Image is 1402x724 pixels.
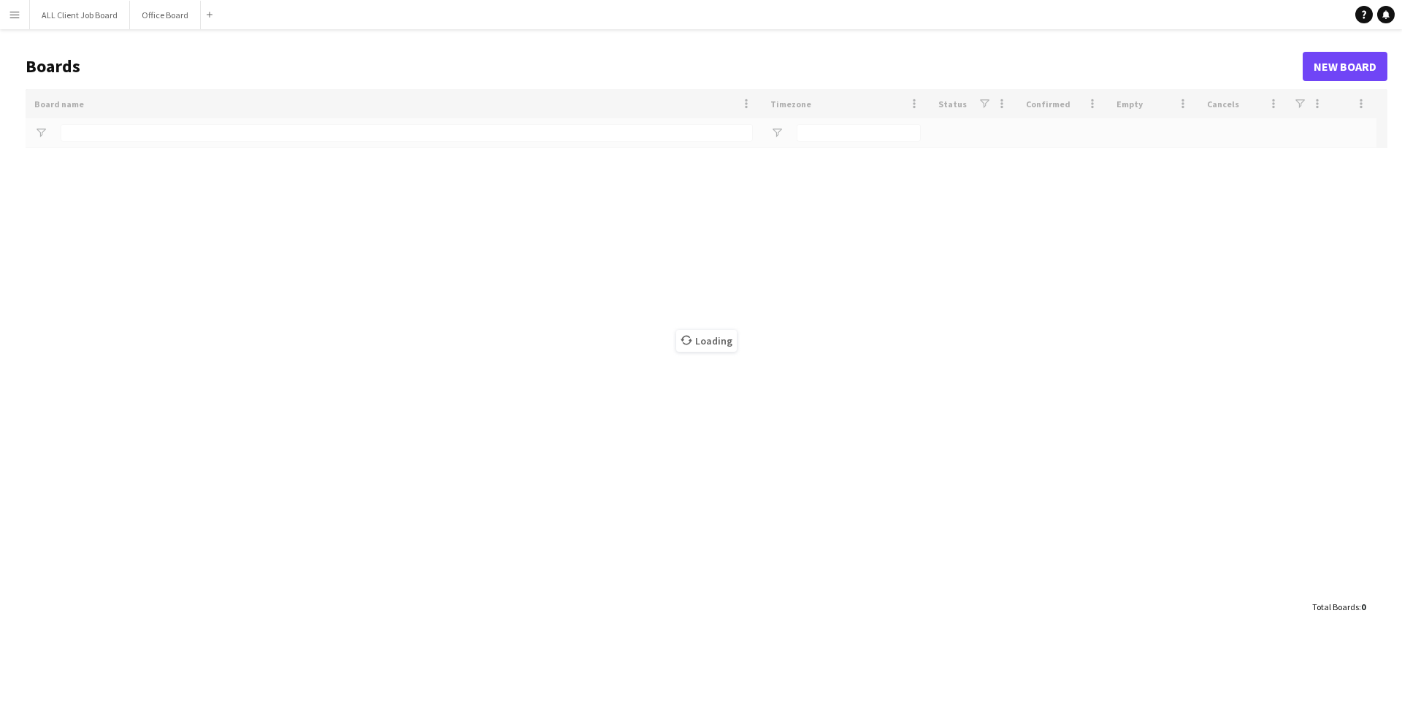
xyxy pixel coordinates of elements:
[1361,601,1365,612] span: 0
[130,1,201,29] button: Office Board
[1312,593,1365,621] div: :
[26,55,1303,77] h1: Boards
[1303,52,1387,81] a: New Board
[30,1,130,29] button: ALL Client Job Board
[676,330,737,352] span: Loading
[1312,601,1359,612] span: Total Boards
